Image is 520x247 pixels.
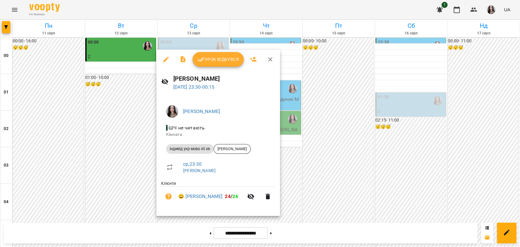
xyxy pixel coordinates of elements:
img: 23d2127efeede578f11da5c146792859.jpg [166,105,178,118]
p: Кімната [166,132,270,138]
button: Урок відбувся [193,52,244,67]
b: / [225,193,238,199]
button: Візит ще не сплачено. Додати оплату? [161,189,176,204]
span: [PERSON_NAME] [214,146,250,152]
a: [PERSON_NAME] [183,108,220,114]
span: 24 [225,193,230,199]
ul: Клієнти [161,180,275,209]
a: 😀 [PERSON_NAME] [178,193,222,200]
span: 24 [232,193,238,199]
span: індивід укр мова 45 хв [166,146,214,152]
span: - ШЧ не читають [166,125,206,131]
a: [DATE] 23:30-00:15 [173,84,215,90]
div: [PERSON_NAME] [214,144,251,154]
span: Урок відбувся [197,56,239,63]
a: [PERSON_NAME] [183,168,216,173]
a: ср , 23:30 [183,161,202,167]
h6: [PERSON_NAME] [173,74,275,83]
